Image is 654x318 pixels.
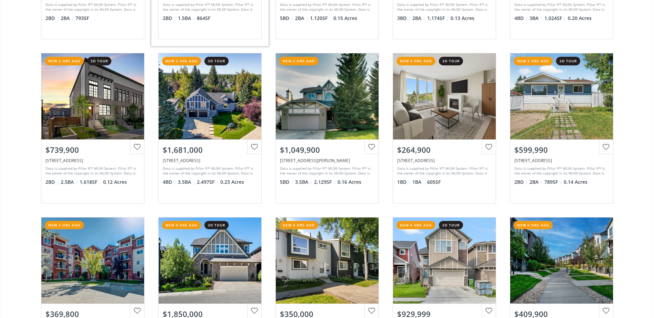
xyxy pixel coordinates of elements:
div: $264,900 [397,145,492,155]
span: 2 BD [163,15,176,22]
div: Data is supplied by Pillar 9™ MLS® System. Pillar 9™ is the owner of the copyright in its MLS® Sy... [514,166,607,176]
div: 5923 Centre Street NW, Calgary, AB T2K 0T5 [514,158,609,163]
div: $599,990 [514,145,609,155]
span: 3 BA [530,15,543,22]
div: 195 Christie Park View SW, Calgary, AB T3H 2Z3 [280,158,374,163]
span: 793 SF [76,15,89,22]
div: Data is supplied by Pillar 9™ MLS® System. Pillar 9™ is the owner of the copyright in its MLS® Sy... [397,166,490,176]
span: 789 SF [544,179,562,185]
div: $1,681,000 [163,145,257,155]
span: 1,024 SF [544,15,566,22]
span: 4 BD [514,15,528,22]
span: 2 BD [46,15,59,22]
div: Data is supplied by Pillar 9™ MLS® System. Pillar 9™ is the owner of the copyright in its MLS® Sy... [46,166,138,176]
span: 3.5 BA [178,179,195,185]
span: 0.13 Acres [451,15,474,22]
div: Data is supplied by Pillar 9™ MLS® System. Pillar 9™ is the owner of the copyright in its MLS® Sy... [163,2,255,12]
span: 0.14 Acres [564,179,587,185]
span: 0.16 Acres [338,179,361,185]
div: 429 14 Street NW #610, Calgary, AB T2N 2A3 [397,158,492,163]
span: 1,174 SF [427,15,449,22]
span: 1.5 BA [178,15,195,22]
div: Data is supplied by Pillar 9™ MLS® System. Pillar 9™ is the owner of the copyright in its MLS® Sy... [514,2,607,12]
span: 1,618 SF [80,179,101,185]
span: 605 SF [427,179,441,185]
span: 5 BD [280,179,293,185]
span: 0.20 Acres [568,15,592,22]
span: 2,129 SF [314,179,336,185]
span: 4 BD [163,179,176,185]
a: new 2 hrs ago3d tour$1,681,000[STREET_ADDRESS]Data is supplied by Pillar 9™ MLS® System. Pillar 9... [151,46,269,210]
span: 1,120 SF [310,15,332,22]
span: 5 BD [280,15,293,22]
span: 2 BD [46,179,59,185]
span: 1 BD [397,179,411,185]
a: new 2 hrs ago$1,049,900[STREET_ADDRESS][PERSON_NAME]Data is supplied by Pillar 9™ MLS® System. Pi... [269,46,386,210]
span: 1 BA [412,179,425,185]
span: 3.5 BA [295,179,312,185]
div: Data is supplied by Pillar 9™ MLS® System. Pillar 9™ is the owner of the copyright in its MLS® Sy... [280,2,373,12]
span: 2 BA [295,15,308,22]
span: 2 BA [412,15,425,22]
span: 2 BA [530,179,543,185]
span: 2 BD [514,179,528,185]
span: 2 BA [61,15,74,22]
a: new 2 hrs ago3d tour$739,900[STREET_ADDRESS]Data is supplied by Pillar 9™ MLS® System. Pillar 9™ ... [34,46,151,210]
div: $1,049,900 [280,145,374,155]
div: Data is supplied by Pillar 9™ MLS® System. Pillar 9™ is the owner of the copyright in its MLS® Sy... [397,2,490,12]
span: 0.12 Acres [103,179,127,185]
span: 0.23 Acres [220,179,244,185]
div: 119 Pump Hill Bay SW, Calgary, AB T2V 4L6 [163,158,257,163]
a: new 3 hrs ago3d tour$599,990[STREET_ADDRESS]Data is supplied by Pillar 9™ MLS® System. Pillar 9™ ... [503,46,620,210]
div: Data is supplied by Pillar 9™ MLS® System. Pillar 9™ is the owner of the copyright in its MLS® Sy... [46,2,138,12]
span: 3 BD [397,15,411,22]
div: Data is supplied by Pillar 9™ MLS® System. Pillar 9™ is the owner of the copyright in its MLS® Sy... [163,166,255,176]
span: 0.15 Acres [333,15,357,22]
div: $739,900 [46,145,140,155]
div: 7820 Spring Willow Drive SW #252, Calgary, AB T3H6E1 [46,158,140,163]
div: Data is supplied by Pillar 9™ MLS® System. Pillar 9™ is the owner of the copyright in its MLS® Sy... [280,166,373,176]
span: 2.5 BA [61,179,78,185]
span: 864 SF [197,15,210,22]
span: 2,497 SF [197,179,219,185]
a: new 3 hrs ago3d tour$264,900[STREET_ADDRESS]Data is supplied by Pillar 9™ MLS® System. Pillar 9™ ... [386,46,503,210]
